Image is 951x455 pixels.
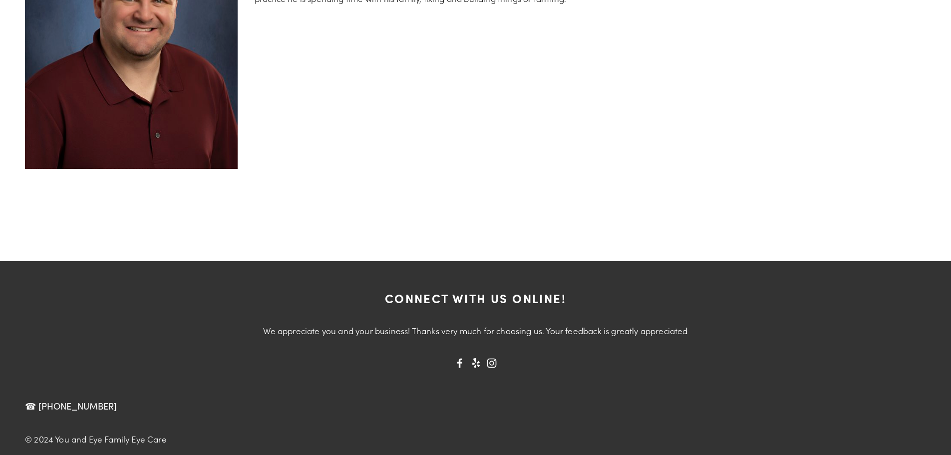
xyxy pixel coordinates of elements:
[25,431,467,448] p: © 2024 You and Eye Family Eye Care
[201,322,750,339] p: We appreciate you and your business! Thanks very much for choosing us. Your feedback is greatly a...
[487,358,497,368] a: Instagram
[25,402,126,411] a: ☎ [PHONE_NUMBER]
[471,358,481,368] a: Yelp
[455,358,465,368] a: You and Eye Family Eye Care
[385,290,566,306] strong: Connect with us online!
